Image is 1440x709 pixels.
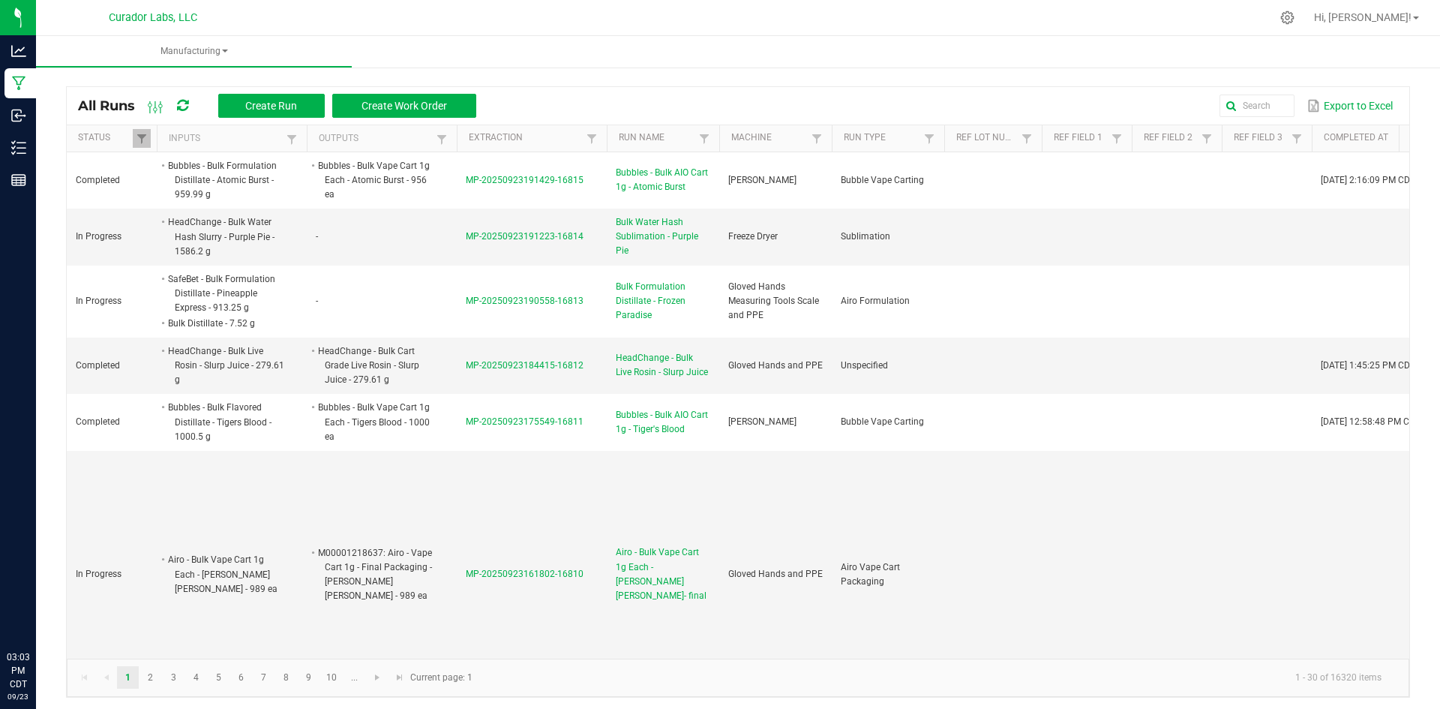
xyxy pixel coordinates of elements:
inline-svg: Inventory [11,140,26,155]
iframe: Resource center [15,589,60,634]
td: - [307,266,457,338]
a: Filter [1198,129,1216,148]
inline-svg: Inbound [11,108,26,123]
a: Filter [133,129,151,148]
span: Completed [76,175,120,185]
a: Ref Field 2Sortable [1144,132,1197,144]
span: MP-20250923191429-16815 [466,175,583,185]
span: Go to the next page [371,671,383,683]
li: SafeBet - Bulk Formulation Distillate - Pineapple Express - 913.25 g [166,272,284,316]
span: Airo - Bulk Vape Cart 1g Each - [PERSON_NAME] [PERSON_NAME]- final [616,545,710,603]
inline-svg: Manufacturing [11,76,26,91]
span: Hi, [PERSON_NAME]! [1314,11,1411,23]
li: Bubbles - Bulk Vape Cart 1g Each - Tigers Blood - 1000 ea [316,400,434,444]
a: Filter [283,130,301,149]
a: Go to the last page [388,666,410,689]
span: MP-20250923175549-16811 [466,416,583,427]
li: Bubbles - Bulk Vape Cart 1g Each - Atomic Burst - 956 ea [316,158,434,203]
a: Page 3 [163,666,184,689]
li: Bulk Distillate - 7.52 g [166,316,284,331]
li: HeadChange - Bulk Water Hash Slurry - Purple Pie - 1586.2 g [166,215,284,259]
a: Manufacturing [36,36,352,68]
span: [PERSON_NAME] [728,175,796,185]
button: Create Run [218,94,325,118]
a: Page 8 [275,666,297,689]
span: Bubble Vape Carting [841,416,924,427]
span: HeadChange - Bulk Live Rosin - Slurp Juice [616,351,710,380]
span: Curador Labs, LLC [109,11,197,24]
p: 03:03 PM CDT [7,650,29,691]
span: MP-20250923161802-16810 [466,569,583,579]
span: Airo Formulation [841,296,910,306]
a: Ref Lot NumberSortable [956,132,1017,144]
td: - [307,209,457,266]
input: Search [1219,95,1294,117]
a: Filter [1108,129,1126,148]
a: Filter [583,129,601,148]
span: Bulk Formulation Distillate - Frozen Paradise [616,280,710,323]
kendo-pager-info: 1 - 30 of 16320 items [481,665,1393,690]
a: Filter [1018,129,1036,148]
span: Completed [76,360,120,371]
a: Page 5 [208,666,229,689]
a: MachineSortable [731,132,807,144]
span: In Progress [76,231,121,242]
a: Filter [808,129,826,148]
li: HeadChange - Bulk Cart Grade Live Rosin - Slurp Juice - 279.61 g [316,344,434,388]
iframe: Resource center unread badge [44,587,62,605]
span: In Progress [76,296,121,306]
a: StatusSortable [78,132,132,144]
span: Create Run [245,100,297,112]
li: M00001218637: Airo - Vape Cart 1g - Final Packaging - [PERSON_NAME] [PERSON_NAME] - 989 ea [316,545,434,604]
th: Inputs [157,125,307,152]
div: All Runs [78,93,487,119]
a: Filter [1288,129,1306,148]
div: Manage settings [1278,11,1297,25]
kendo-pager: Current page: 1 [67,659,1409,697]
span: [DATE] 2:16:09 PM CDT [1321,175,1415,185]
a: ExtractionSortable [469,132,582,144]
a: Go to the next page [367,666,388,689]
span: Gloved Hands and PPE [728,360,823,371]
a: Page 1 [117,666,139,689]
span: Bubble Vape Carting [841,175,924,185]
span: Bubbles - Bulk AIO Cart 1g - Atomic Burst [616,166,710,194]
span: Gloved Hands and PPE [728,569,823,579]
a: Page 11 [343,666,365,689]
span: Go to the last page [394,671,406,683]
li: Airo - Bulk Vape Cart 1g Each - [PERSON_NAME] [PERSON_NAME] - 989 ea [166,552,284,596]
span: MP-20250923190558-16813 [466,296,583,306]
span: Completed [76,416,120,427]
a: Ref Field 1Sortable [1054,132,1107,144]
inline-svg: Analytics [11,44,26,59]
span: [PERSON_NAME] [728,416,796,427]
a: Page 10 [321,666,343,689]
button: Create Work Order [332,94,476,118]
span: Unspecified [841,360,888,371]
span: MP-20250923191223-16814 [466,231,583,242]
a: Filter [920,129,938,148]
span: [DATE] 12:58:48 PM CDT [1321,416,1420,427]
a: Page 9 [298,666,319,689]
span: Bulk Water Hash Sublimation - Purple Pie [616,215,710,259]
span: Freeze Dryer [728,231,778,242]
a: Page 6 [230,666,252,689]
a: Run TypeSortable [844,132,919,144]
li: Bubbles - Bulk Formulation Distillate - Atomic Burst - 959.99 g [166,158,284,203]
th: Outputs [307,125,457,152]
a: Page 4 [185,666,207,689]
button: Export to Excel [1303,93,1396,119]
li: Bubbles - Bulk Flavored Distillate - Tigers Blood - 1000.5 g [166,400,284,444]
span: In Progress [76,569,121,579]
inline-svg: Reports [11,173,26,188]
span: [DATE] 1:45:25 PM CDT [1321,360,1415,371]
span: Gloved Hands Measuring Tools Scale and PPE [728,281,819,320]
p: 09/23 [7,691,29,702]
span: Sublimation [841,231,890,242]
a: Run NameSortable [619,132,694,144]
a: Filter [433,130,451,149]
a: Page 2 [139,666,161,689]
a: Page 7 [253,666,274,689]
li: HeadChange - Bulk Live Rosin - Slurp Juice - 279.61 g [166,344,284,388]
span: Create Work Order [361,100,447,112]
